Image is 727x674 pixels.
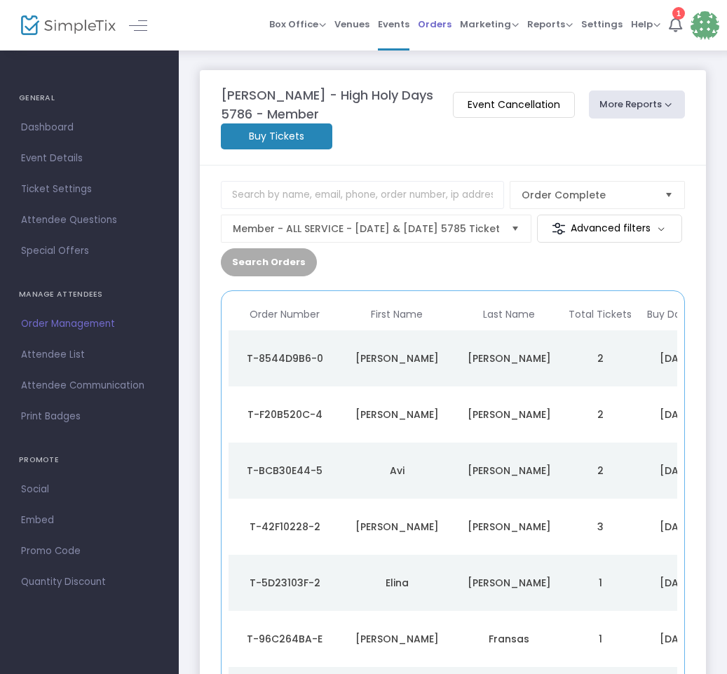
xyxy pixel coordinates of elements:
td: 1 [565,611,635,667]
h4: PROMOTE [19,446,160,474]
span: Events [378,6,409,42]
span: Box Office [269,18,326,31]
div: T-42F10228-2 [232,520,337,534]
td: 2 [565,443,635,499]
m-button: Advanced filters [537,215,682,243]
span: Order Complete [522,188,653,202]
td: 2 [565,330,635,386]
div: Fransas [456,632,562,646]
div: Horowitz [456,407,562,422]
div: 1 [672,7,685,20]
span: Orders [418,6,451,42]
h4: GENERAL [19,84,160,112]
div: Aaron [344,520,449,534]
span: Settings [581,6,623,42]
span: Special Offers [21,242,158,260]
span: Social [21,480,158,499]
m-button: Event Cancellation [453,92,575,118]
div: T-BCB30E44-5 [232,464,337,478]
div: 9/22/2025 [639,632,716,646]
div: T-8544D9B6-0 [232,351,337,365]
span: Order Number [250,309,320,321]
span: Buy Date [647,309,691,321]
span: Promo Code [21,542,158,560]
img: filter [552,222,566,236]
td: 2 [565,386,635,443]
m-button: Buy Tickets [221,123,332,149]
span: Attendee Questions [21,211,158,229]
div: Nizamova [456,576,562,590]
div: 9/22/2025 [639,464,716,478]
span: Reports [527,18,573,31]
td: 1 [565,555,635,611]
span: Quantity Discount [21,573,158,591]
div: 9/22/2025 [639,407,716,422]
input: Search by name, email, phone, order number, ip address, or last 4 digits of card [221,181,504,209]
div: 9/22/2025 [639,351,716,365]
span: Embed [21,511,158,530]
div: Betsy [344,351,449,365]
div: T-96C264BA-E [232,632,337,646]
span: Attendee Communication [21,377,158,395]
div: Isabel [344,632,449,646]
span: Venues [334,6,369,42]
th: Total Tickets [565,298,635,331]
span: First Name [371,309,423,321]
h4: MANAGE ATTENDEES [19,281,160,309]
span: Member - ALL SERVICE - [DATE] & [DATE] 5785 Ticket [233,222,500,236]
div: Marlene [344,407,449,422]
span: Attendee List [21,346,158,364]
span: Last Name [483,309,535,321]
div: 9/22/2025 [639,576,716,590]
button: Select [659,182,679,208]
div: Magid [456,464,562,478]
td: 3 [565,499,635,555]
span: Ticket Settings [21,180,158,198]
button: More Reports [589,90,686,119]
div: T-F20B520C-4 [232,407,337,422]
div: AxelRod [456,351,562,365]
m-panel-title: [PERSON_NAME] - High Holy Days 5786 - Member [221,86,440,123]
div: Avi [344,464,449,478]
div: T-5D23103F-2 [232,576,337,590]
span: Marketing [460,18,519,31]
span: Help [631,18,660,31]
span: Print Badges [21,407,158,426]
button: Select [505,215,525,242]
span: Dashboard [21,119,158,137]
div: Michealson [456,520,562,534]
div: Elina [344,576,449,590]
span: Event Details [21,149,158,168]
div: 9/22/2025 [639,520,716,534]
span: Order Management [21,315,158,333]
